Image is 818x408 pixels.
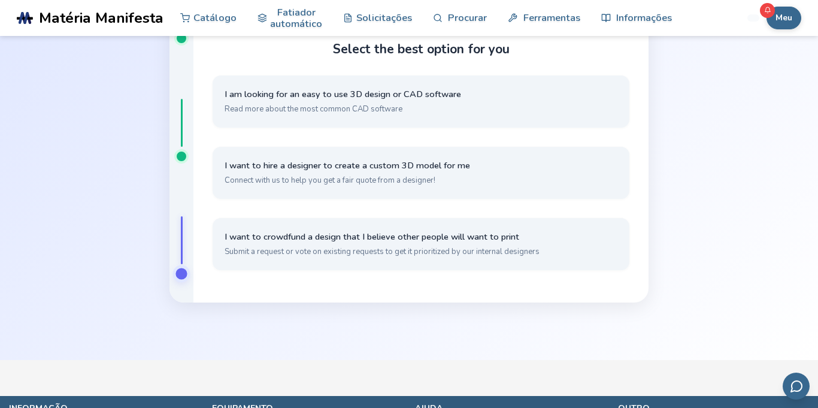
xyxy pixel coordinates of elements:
[213,218,629,270] button: I want to crowdfund a design that I believe other people will want to printSubmit a request or vo...
[225,175,617,186] span: Connect with us to help you get a fair quote from a designer!
[225,104,617,114] span: Read more about the most common CAD software
[448,11,487,25] font: Procurar
[775,12,792,23] font: Meu
[356,11,412,25] font: Solicitações
[523,11,580,25] font: Ferramentas
[270,5,322,31] font: Fatiador automático
[213,147,629,199] button: I want to hire a designer to create a custom 3D model for meConnect with us to help you get a fai...
[225,231,617,243] span: I want to crowdfund a design that I believe other people will want to print
[225,160,617,171] span: I want to hire a designer to create a custom 3D model for me
[225,89,617,100] span: I am looking for an easy to use 3D design or CAD software
[616,11,672,25] font: Informações
[39,8,163,28] font: Matéria Manifesta
[225,246,617,257] span: Submit a request or vote on existing requests to get it prioritized by our internal designers
[767,7,801,29] button: Meu
[783,373,810,400] button: Enviar feedback por e-mail
[213,75,629,128] button: I am looking for an easy to use 3D design or CAD softwareRead more about the most common CAD soft...
[193,11,237,25] font: Catálogo
[333,42,510,56] h1: Select the best option for you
